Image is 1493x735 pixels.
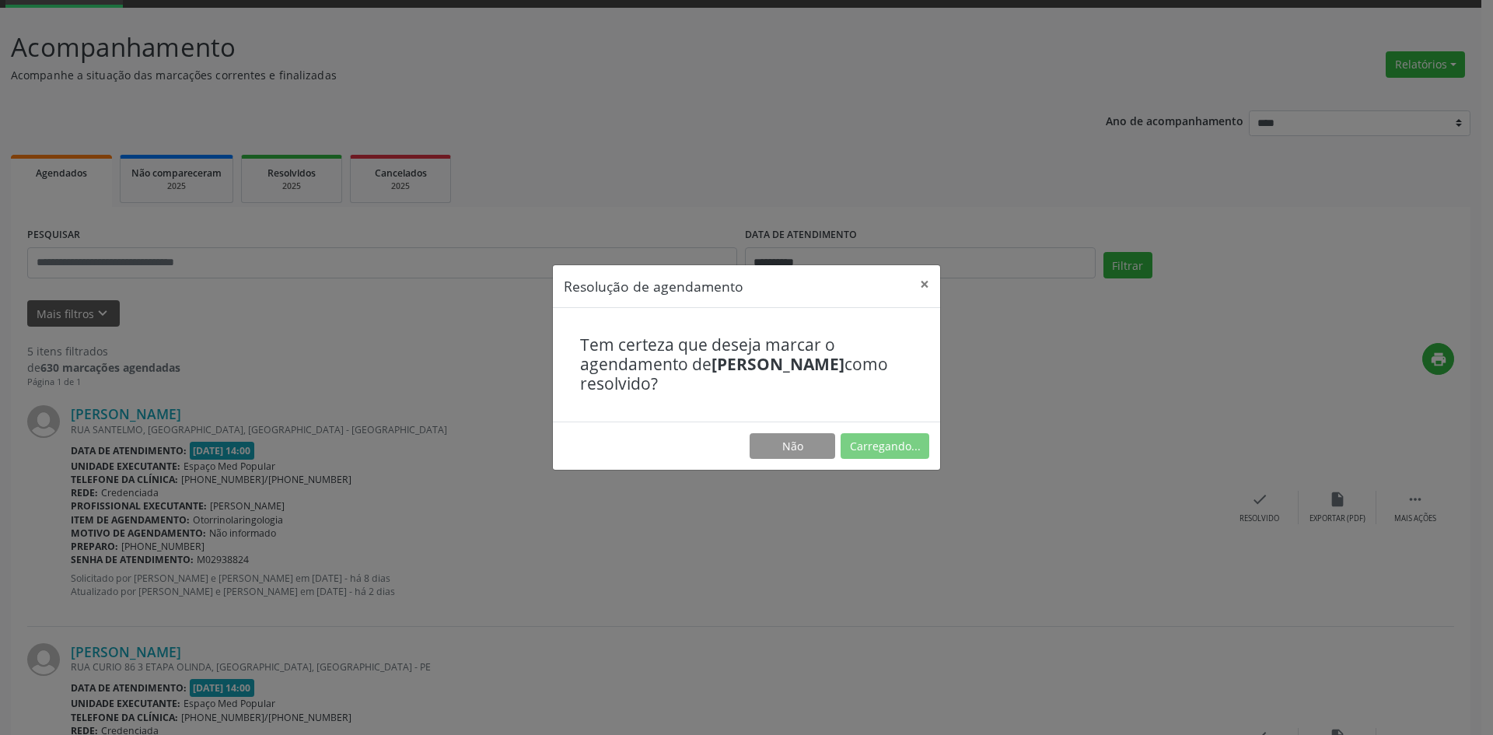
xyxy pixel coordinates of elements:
[564,276,743,296] h5: Resolução de agendamento
[909,265,940,303] button: Close
[841,433,929,460] button: Carregando...
[750,433,835,460] button: Não
[712,353,844,375] b: [PERSON_NAME]
[580,335,913,394] h4: Tem certeza que deseja marcar o agendamento de como resolvido?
